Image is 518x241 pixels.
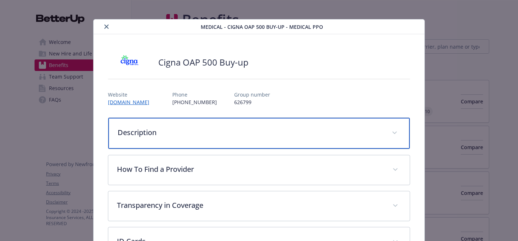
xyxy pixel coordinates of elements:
[172,98,217,106] p: [PHONE_NUMBER]
[201,23,323,31] span: Medical - Cigna OAP 500 Buy-up - Medical PPO
[108,52,151,73] img: CIGNA
[117,164,384,175] p: How To Find a Provider
[234,91,270,98] p: Group number
[102,22,111,31] button: close
[108,91,155,98] p: Website
[158,56,249,68] h2: Cigna OAP 500 Buy-up
[234,98,270,106] p: 626799
[108,99,155,106] a: [DOMAIN_NAME]
[172,91,217,98] p: Phone
[108,155,410,185] div: How To Find a Provider
[108,118,410,149] div: Description
[117,200,384,211] p: Transparency in Coverage
[118,127,383,138] p: Description
[108,191,410,221] div: Transparency in Coverage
